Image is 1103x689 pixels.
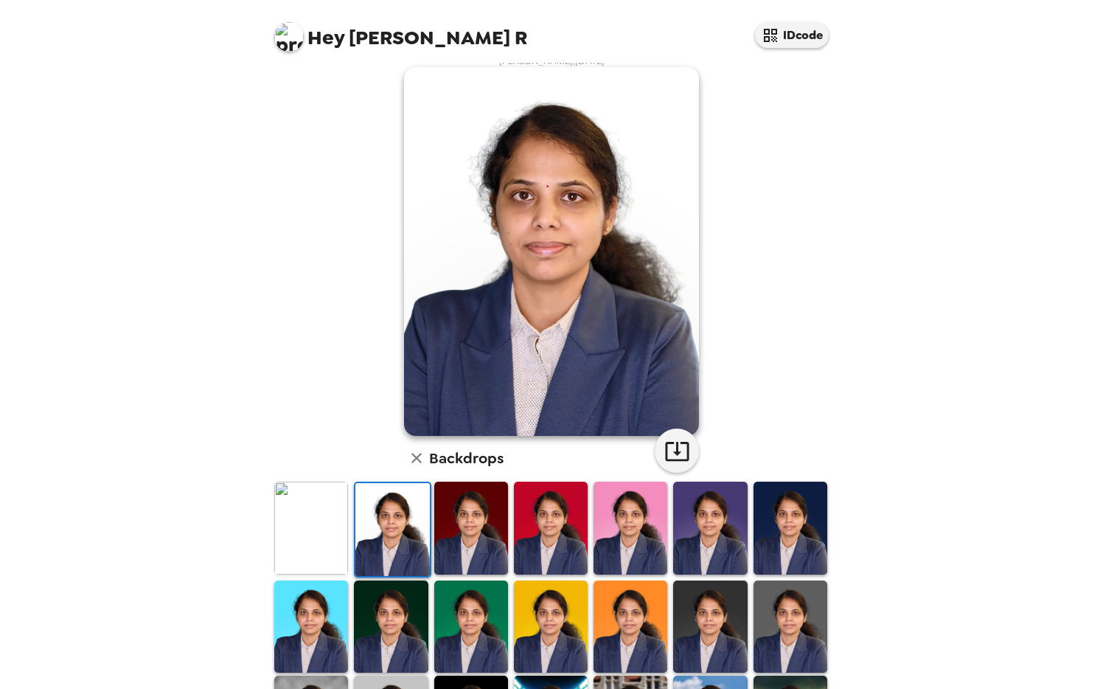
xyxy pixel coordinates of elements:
img: user [404,67,699,436]
h6: Backdrops [429,446,504,470]
button: IDcode [755,22,829,48]
img: Original [274,482,348,574]
img: profile pic [274,22,304,52]
span: Hey [307,24,344,51]
span: [PERSON_NAME] R [274,15,527,48]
